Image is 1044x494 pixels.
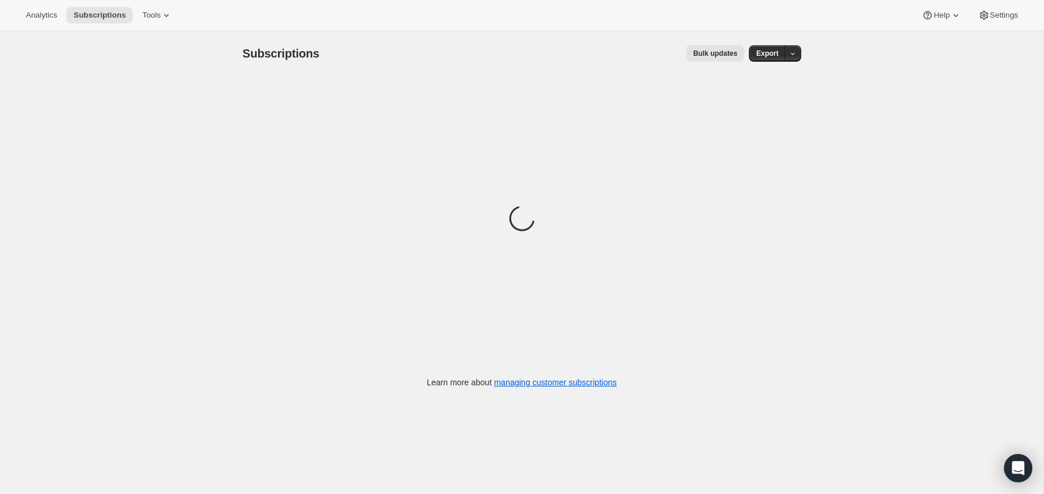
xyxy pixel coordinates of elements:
[427,377,617,388] p: Learn more about
[933,11,949,20] span: Help
[1004,454,1032,482] div: Open Intercom Messenger
[756,49,778,58] span: Export
[693,49,737,58] span: Bulk updates
[135,7,179,23] button: Tools
[915,7,968,23] button: Help
[494,378,617,387] a: managing customer subscriptions
[971,7,1025,23] button: Settings
[749,45,785,62] button: Export
[19,7,64,23] button: Analytics
[990,11,1018,20] span: Settings
[686,45,744,62] button: Bulk updates
[26,11,57,20] span: Analytics
[66,7,133,23] button: Subscriptions
[243,47,320,60] span: Subscriptions
[142,11,160,20] span: Tools
[73,11,126,20] span: Subscriptions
